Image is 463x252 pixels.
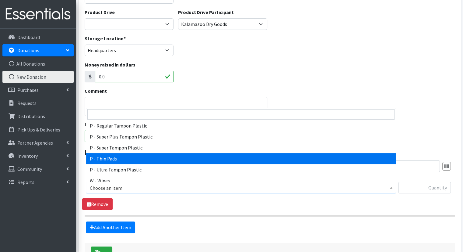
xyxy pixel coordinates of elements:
legend: Items in this donation [85,147,455,158]
p: Donations [17,47,39,53]
a: Reports [2,176,74,188]
a: Purchases [2,84,74,96]
a: Requests [2,97,74,109]
abbr: required [124,35,126,41]
p: Requests [17,100,37,106]
a: Donations [2,44,74,56]
span: Choose an item [90,184,392,192]
a: Distributions [2,110,74,122]
a: All Donations [2,58,74,70]
li: P - Ultra Tampon Plastic [86,164,396,175]
span: Choose an item [86,182,396,193]
label: Product Drive Participant [178,9,234,16]
p: Community [17,166,42,172]
li: P - Super Plus Tampon Plastic [86,131,396,142]
a: Pick Ups & Deliveries [2,124,74,136]
label: Storage Location [85,35,126,42]
li: P - Super Tampon Plastic [86,142,396,153]
a: Remove [82,198,113,210]
p: Pick Ups & Deliveries [17,127,60,133]
input: Quantity [398,182,451,193]
p: Reports [17,179,34,185]
label: Issued on [85,121,108,128]
a: Community [2,163,74,175]
p: Inventory [17,153,38,159]
a: Dashboard [2,31,74,43]
p: Purchases [17,87,39,93]
a: Inventory [2,150,74,162]
p: Partner Agencies [17,140,53,146]
li: W - Wipes [86,175,396,186]
label: Comment [85,87,107,95]
li: P - Thin Pads [86,153,396,164]
a: Partner Agencies [2,137,74,149]
a: Add Another Item [86,221,135,233]
label: Product Drive [85,9,115,16]
p: Dashboard [17,34,40,40]
li: P - Regular Tampon Plastic [86,120,396,131]
p: Distributions [17,113,45,119]
img: HumanEssentials [2,4,74,24]
label: Money raised in dollars [85,61,135,68]
a: New Donation [2,71,74,83]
